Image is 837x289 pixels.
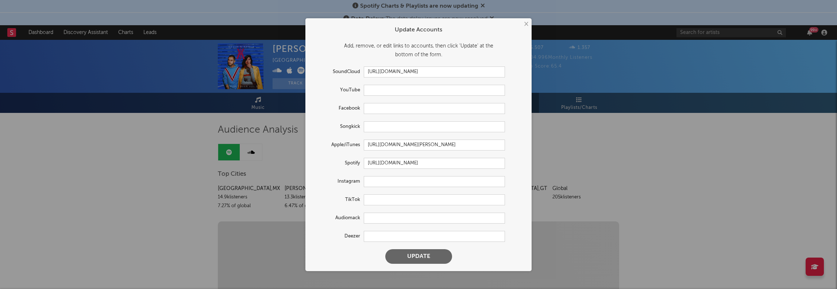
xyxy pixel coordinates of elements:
label: Songkick [313,122,364,131]
label: Facebook [313,104,364,113]
button: × [522,20,530,28]
label: Audiomack [313,214,364,223]
label: Spotify [313,159,364,168]
label: SoundCloud [313,68,364,76]
label: Instagram [313,177,364,186]
label: TikTok [313,195,364,204]
button: Update [385,249,452,264]
div: Update Accounts [313,26,524,34]
label: YouTube [313,86,364,95]
div: Add, remove, or edit links to accounts, then click 'Update' at the bottom of the form. [313,42,524,59]
label: Apple/iTunes [313,141,364,149]
label: Deezer [313,232,364,241]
